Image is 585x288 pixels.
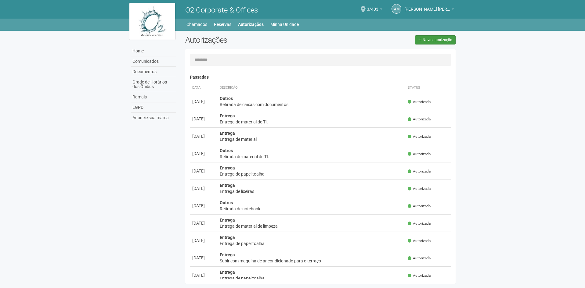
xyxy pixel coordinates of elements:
a: 3/403 [367,8,382,12]
div: [DATE] [192,255,215,261]
span: Autorizada [408,99,431,105]
strong: Entrega [220,131,235,136]
a: Home [131,46,176,56]
div: [DATE] [192,133,215,139]
h2: Autorizações [185,35,316,44]
a: Anuncie sua marca [131,113,176,123]
div: Retirada de caixas com documentos. [220,101,403,108]
strong: Entrega [220,252,235,257]
span: Autorizada [408,169,431,174]
div: [DATE] [192,203,215,209]
div: [DATE] [192,220,215,226]
strong: Outros [220,200,233,205]
div: Entrega de lixeiras [220,188,403,194]
span: 3/403 [367,1,378,12]
a: Documentos [131,67,176,77]
span: Autorizada [408,186,431,191]
a: Comunicados [131,56,176,67]
h4: Passadas [190,75,451,80]
strong: Outros [220,148,233,153]
span: Autorizada [408,151,431,157]
span: Autorizada [408,256,431,261]
div: Retirada de notebook [220,206,403,212]
strong: Entrega [220,183,235,188]
span: Autorizada [408,117,431,122]
div: [DATE] [192,116,215,122]
th: Status [405,83,451,93]
span: O2 Corporate & Offices [185,6,258,14]
th: Data [190,83,217,93]
strong: Outros [220,96,233,101]
span: Anny Marcelle Gonçalves [404,1,450,12]
div: [DATE] [192,185,215,191]
a: Grade de Horários dos Ônibus [131,77,176,92]
img: logo.jpg [129,3,175,40]
span: Autorizada [408,221,431,226]
a: [PERSON_NAME] [PERSON_NAME] [404,8,454,12]
div: Retirada de material de TI. [220,154,403,160]
a: AM [392,4,401,14]
div: Entrega de material de TI. [220,119,403,125]
a: Autorizações [238,20,264,29]
a: Ramais [131,92,176,102]
a: Chamados [186,20,207,29]
a: Minha Unidade [270,20,299,29]
div: Subir com maquina de ar condicionado para o terraço [220,258,403,264]
th: Descrição [217,83,406,93]
div: Entrega de material de limpeza [220,223,403,229]
span: Autorizada [408,238,431,244]
div: [DATE] [192,272,215,278]
a: Reservas [214,20,231,29]
strong: Entrega [220,165,235,170]
a: LGPD [131,102,176,113]
div: Entrega de papel toalha [220,240,403,247]
strong: Entrega [220,218,235,222]
div: [DATE] [192,168,215,174]
div: [DATE] [192,237,215,244]
div: [DATE] [192,151,215,157]
strong: Entrega [220,235,235,240]
div: Entrega de papel toalha [220,171,403,177]
span: Autorizada [408,134,431,139]
div: Entrega de material [220,136,403,142]
strong: Entrega [220,270,235,275]
span: Nova autorização [423,38,452,42]
a: Nova autorização [415,35,456,44]
div: [DATE] [192,98,215,105]
span: Autorizada [408,204,431,209]
div: Entrega de papel toalha [220,275,403,281]
strong: Entrega [220,113,235,118]
span: Autorizada [408,273,431,278]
